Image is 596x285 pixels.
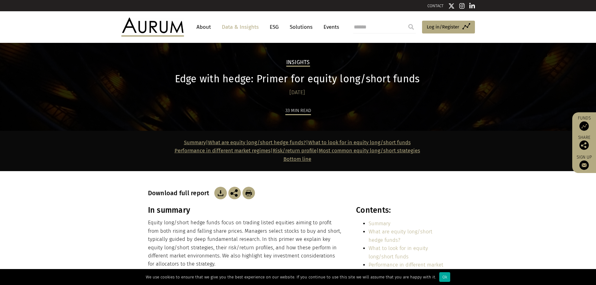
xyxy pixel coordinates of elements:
a: Risk/return profile [273,148,317,154]
h1: Edge with hedge: Primer for equity long/short funds [148,73,447,85]
a: Solutions [287,21,316,33]
a: Summary [184,140,206,145]
div: Share [575,135,593,150]
a: ESG [267,21,282,33]
img: Download Article [214,187,227,199]
a: What to look for in equity long/short funds [369,245,428,259]
a: Sign up [575,155,593,170]
span: Log in/Register [427,23,459,31]
img: Share this post [228,187,241,199]
h3: In summary [148,206,343,215]
input: Submit [405,21,417,33]
h3: Download full report [148,189,213,197]
a: What are equity long/short hedge funds? [208,140,306,145]
h3: Contents: [356,206,446,215]
img: Sign up to our newsletter [579,160,589,170]
img: Instagram icon [459,3,465,9]
img: Linkedin icon [469,3,475,9]
div: [DATE] [148,88,447,97]
img: Share this post [579,140,589,150]
a: Data & Insights [219,21,262,33]
a: Performance in different market regimes [369,262,443,276]
p: Equity long/short hedge funds focus on trading listed equities aiming to profit from both rising ... [148,219,343,268]
a: Performance in different market regimes [175,148,271,154]
a: Events [320,21,339,33]
img: Access Funds [579,121,589,131]
a: Funds [575,115,593,131]
strong: | | | | [175,140,420,162]
img: Aurum [121,18,184,36]
h2: Insights [286,59,310,67]
img: Twitter icon [448,3,455,9]
a: What are equity long/short hedge funds? [369,229,432,243]
a: Most common equity long/short strategies [319,148,420,154]
a: Bottom line [283,156,311,162]
a: What to look for in equity long/short funds [308,140,411,145]
a: Summary [369,221,390,226]
a: About [193,21,214,33]
img: Download Article [242,187,255,199]
div: 33 min read [285,107,311,115]
a: Log in/Register [422,21,475,34]
a: CONTACT [427,3,444,8]
div: Ok [439,272,450,282]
